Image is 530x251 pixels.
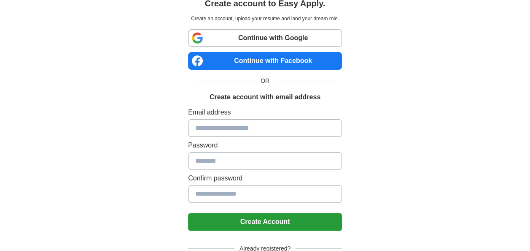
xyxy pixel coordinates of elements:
h1: Create account with email address [210,92,320,102]
span: OR [256,76,274,85]
label: Confirm password [188,173,342,183]
label: Password [188,140,342,150]
a: Continue with Facebook [188,52,342,70]
p: Create an account, upload your resume and land your dream role. [190,15,340,22]
a: Continue with Google [188,29,342,47]
label: Email address [188,107,342,117]
button: Create Account [188,213,342,231]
